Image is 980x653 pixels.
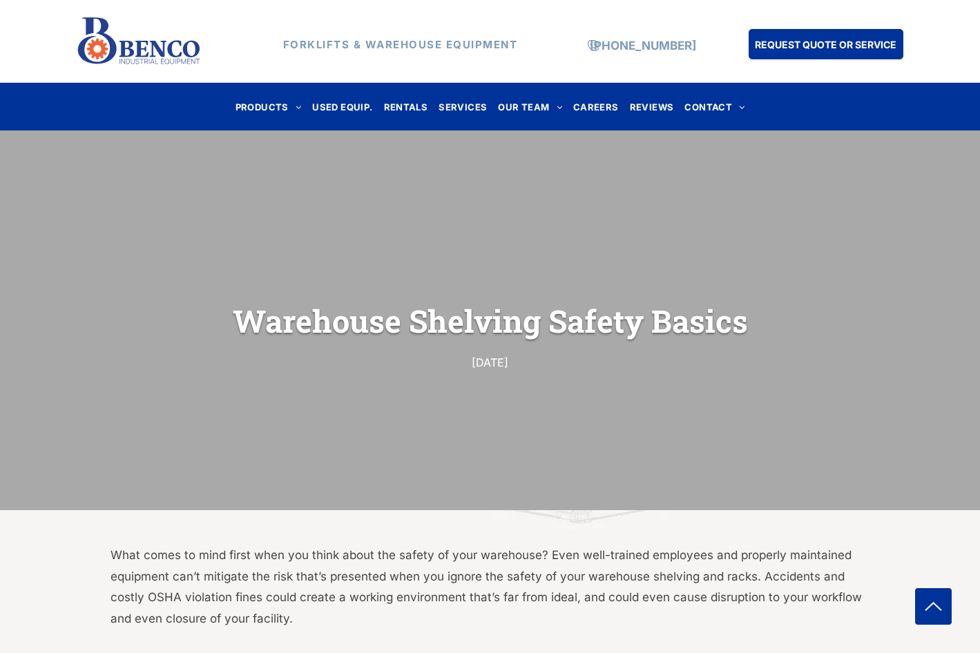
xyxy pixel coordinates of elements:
[111,548,862,625] span: What comes to mind first when you think about the safety of your warehouse? Even well-trained emp...
[111,299,870,342] h1: Warehouse Shelving Safety Basics
[433,97,492,116] a: SERVICES
[492,97,568,116] a: OUR TEAM
[568,97,624,116] a: CAREERS
[378,97,434,116] a: RENTALS
[230,97,307,116] a: PRODUCTS
[283,38,518,51] strong: FORKLIFTS & WAREHOUSE EQUIPMENT
[749,29,903,59] a: REQUEST QUOTE OR SERVICE
[679,97,750,116] a: CONTACT
[233,353,747,372] div: [DATE]
[590,39,696,52] a: [PHONE_NUMBER]
[624,97,680,116] a: REVIEWS
[755,32,896,57] span: REQUEST QUOTE OR SERVICE
[307,97,378,116] a: USED EQUIP.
